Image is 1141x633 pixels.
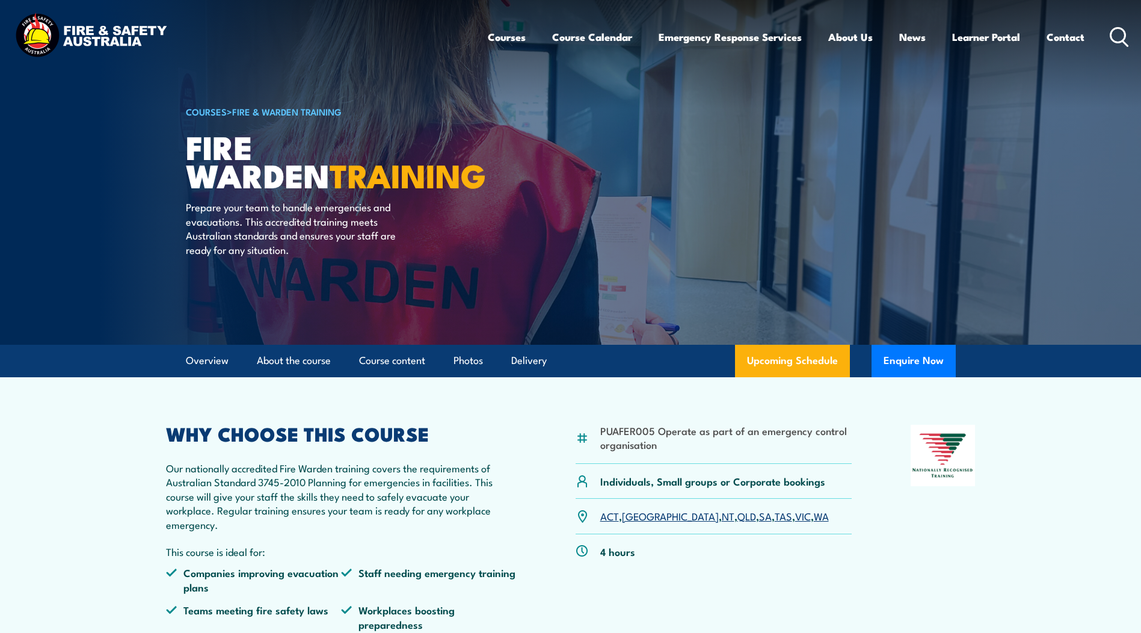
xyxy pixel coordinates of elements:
[359,345,425,377] a: Course content
[600,508,619,523] a: ACT
[759,508,772,523] a: SA
[454,345,483,377] a: Photos
[795,508,811,523] a: VIC
[166,425,517,442] h2: WHY CHOOSE THIS COURSE
[735,345,850,377] a: Upcoming Schedule
[872,345,956,377] button: Enquire Now
[166,603,342,631] li: Teams meeting fire safety laws
[552,21,632,53] a: Course Calendar
[600,424,852,452] li: PUAFER005 Operate as part of an emergency control organisation
[166,545,517,558] p: This course is ideal for:
[186,345,229,377] a: Overview
[511,345,547,377] a: Delivery
[186,104,483,119] h6: >
[600,509,829,523] p: , , , , , , ,
[622,508,719,523] a: [GEOGRAPHIC_DATA]
[737,508,756,523] a: QLD
[828,21,873,53] a: About Us
[952,21,1020,53] a: Learner Portal
[186,105,227,118] a: COURSES
[488,21,526,53] a: Courses
[659,21,802,53] a: Emergency Response Services
[341,603,517,631] li: Workplaces boosting preparedness
[600,474,825,488] p: Individuals, Small groups or Corporate bookings
[722,508,734,523] a: NT
[166,566,342,594] li: Companies improving evacuation plans
[341,566,517,594] li: Staff needing emergency training
[600,545,635,558] p: 4 hours
[257,345,331,377] a: About the course
[775,508,792,523] a: TAS
[186,200,405,256] p: Prepare your team to handle emergencies and evacuations. This accredited training meets Australia...
[330,149,486,199] strong: TRAINING
[1047,21,1084,53] a: Contact
[232,105,342,118] a: Fire & Warden Training
[814,508,829,523] a: WA
[166,461,517,531] p: Our nationally accredited Fire Warden training covers the requirements of Australian Standard 374...
[911,425,976,486] img: Nationally Recognised Training logo.
[186,132,483,188] h1: Fire Warden
[899,21,926,53] a: News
